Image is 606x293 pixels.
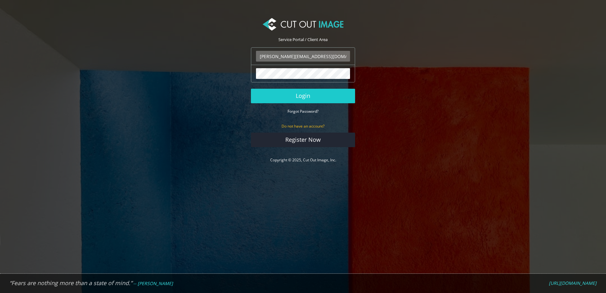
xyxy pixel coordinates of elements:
button: Login [251,89,355,103]
a: Copyright © 2025, Cut Out Image, Inc. [270,157,336,163]
a: Register Now [251,133,355,147]
em: “Fears are nothing more than a state of mind.” [9,279,132,287]
input: Email Address [256,51,350,62]
small: Do not have an account? [282,123,324,129]
span: Service Portal / Client Area [278,37,328,42]
img: Cut Out Image [263,18,343,31]
a: Forgot Password? [288,108,318,114]
em: -- [PERSON_NAME] [133,280,173,286]
a: [URL][DOMAIN_NAME] [549,280,597,286]
small: Forgot Password? [288,109,318,114]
